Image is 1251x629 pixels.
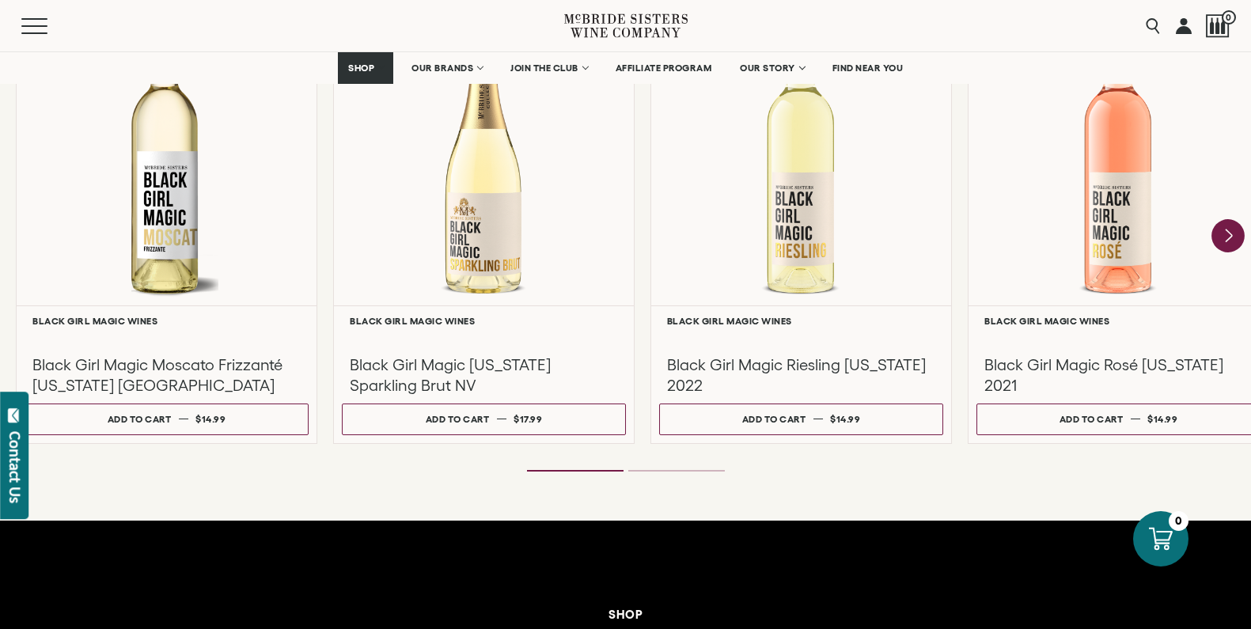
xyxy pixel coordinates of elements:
[32,354,301,396] h3: Black Girl Magic Moscato Frizzanté [US_STATE] [GEOGRAPHIC_DATA]
[605,52,722,84] a: AFFILIATE PROGRAM
[742,407,806,430] div: Add to cart
[1169,511,1188,531] div: 0
[401,52,492,84] a: OUR BRANDS
[514,414,542,424] span: $17.99
[500,52,597,84] a: JOIN THE CLUB
[350,354,618,396] h3: Black Girl Magic [US_STATE] Sparkling Brut NV
[348,63,375,74] span: SHOP
[7,431,23,503] div: Contact Us
[822,52,914,84] a: FIND NEAR YOU
[21,18,78,34] button: Mobile Menu Trigger
[1060,407,1124,430] div: Add to cart
[667,354,935,396] h3: Black Girl Magic Riesling [US_STATE] 2022
[108,407,172,430] div: Add to cart
[832,63,904,74] span: FIND NEAR YOU
[527,470,624,472] li: Page dot 1
[1147,414,1177,424] span: $14.99
[667,316,935,326] h6: Black Girl Magic Wines
[830,414,860,424] span: $14.99
[730,52,814,84] a: OUR STORY
[1222,10,1236,25] span: 0
[350,316,618,326] h6: Black Girl Magic Wines
[32,316,301,326] h6: Black Girl Magic Wines
[616,63,712,74] span: AFFILIATE PROGRAM
[1211,219,1245,252] button: Next
[195,414,226,424] span: $14.99
[426,407,490,430] div: Add to cart
[510,63,578,74] span: JOIN THE CLUB
[659,404,943,435] button: Add to cart $14.99
[628,470,725,472] li: Page dot 2
[338,52,393,84] a: SHOP
[740,63,795,74] span: OUR STORY
[342,404,626,435] button: Add to cart $17.99
[25,404,309,435] button: Add to cart $14.99
[411,63,473,74] span: OUR BRANDS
